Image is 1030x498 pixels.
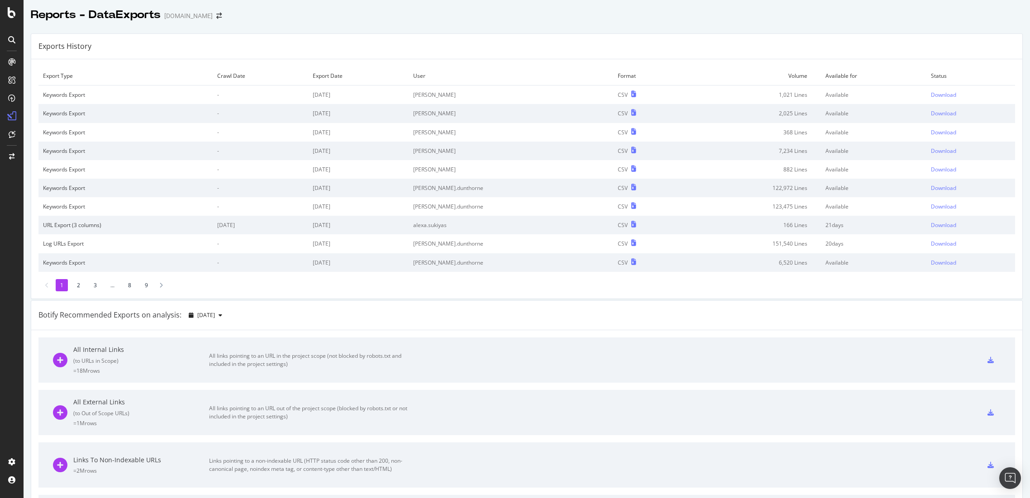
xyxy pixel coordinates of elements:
div: CSV [618,147,628,155]
div: Download [931,240,956,247]
div: Download [931,147,956,155]
div: All Internal Links [73,345,209,354]
td: Export Date [308,66,409,85]
td: 166 Lines [684,216,821,234]
td: - [213,104,309,123]
td: 7,234 Lines [684,142,821,160]
div: CSV [618,91,628,99]
div: Keywords Export [43,203,208,210]
td: [PERSON_NAME].dunthorne [409,253,613,272]
div: Available [825,128,921,136]
a: Download [931,184,1011,192]
td: - [213,85,309,104]
div: [DOMAIN_NAME] [164,11,213,20]
li: 9 [140,279,153,291]
td: [PERSON_NAME] [409,104,613,123]
td: 151,540 Lines [684,234,821,253]
td: Volume [684,66,821,85]
td: alexa.sukiyas [409,216,613,234]
div: All External Links [73,398,209,407]
div: CSV [618,259,628,266]
div: csv-export [987,409,994,416]
td: [DATE] [308,253,409,272]
div: Links pointing to a non-indexable URL (HTTP status code other than 200, non-canonical page, noind... [209,457,413,473]
div: Available [825,91,921,99]
div: CSV [618,221,628,229]
div: Available [825,184,921,192]
div: Download [931,109,956,117]
li: ... [106,279,119,291]
td: [DATE] [308,85,409,104]
a: Download [931,240,1011,247]
td: [PERSON_NAME] [409,160,613,179]
td: - [213,123,309,142]
td: 123,475 Lines [684,197,821,216]
div: CSV [618,166,628,173]
td: [PERSON_NAME].dunthorne [409,179,613,197]
div: Download [931,203,956,210]
div: Open Intercom Messenger [999,467,1021,489]
td: Format [613,66,684,85]
div: URL Export (3 columns) [43,221,208,229]
div: csv-export [987,357,994,363]
div: CSV [618,109,628,117]
td: [PERSON_NAME].dunthorne [409,197,613,216]
div: = 1M rows [73,419,209,427]
div: ( to Out of Scope URLs ) [73,409,209,417]
a: Download [931,147,1011,155]
li: 1 [56,279,68,291]
a: Download [931,221,1011,229]
td: 1,021 Lines [684,85,821,104]
div: CSV [618,184,628,192]
td: [DATE] [308,123,409,142]
a: Download [931,259,1011,266]
td: 122,972 Lines [684,179,821,197]
div: Download [931,91,956,99]
div: Keywords Export [43,184,208,192]
div: Available [825,166,921,173]
td: [DATE] [308,104,409,123]
td: - [213,253,309,272]
td: [PERSON_NAME] [409,142,613,160]
div: Exports History [38,41,91,52]
a: Download [931,166,1011,173]
td: [DATE] [308,216,409,234]
div: = 18M rows [73,367,209,375]
td: [PERSON_NAME] [409,85,613,104]
div: Keywords Export [43,147,208,155]
div: ( to URLs in Scope ) [73,357,209,365]
td: - [213,160,309,179]
div: Download [931,166,956,173]
div: Keywords Export [43,91,208,99]
div: Download [931,221,956,229]
div: Keywords Export [43,259,208,266]
a: Download [931,203,1011,210]
td: [DATE] [308,179,409,197]
div: Log URLs Export [43,240,208,247]
td: 21 days [821,216,926,234]
td: Export Type [38,66,213,85]
a: Download [931,91,1011,99]
div: Available [825,147,921,155]
li: 8 [124,279,136,291]
li: 3 [89,279,101,291]
div: Botify Recommended Exports on analysis: [38,310,181,320]
td: User [409,66,613,85]
a: Download [931,109,1011,117]
div: Available [825,259,921,266]
div: All links pointing to an URL out of the project scope (blocked by robots.txt or not included in t... [209,404,413,421]
td: - [213,234,309,253]
td: 20 days [821,234,926,253]
button: [DATE] [185,308,226,323]
td: [DATE] [308,142,409,160]
div: CSV [618,203,628,210]
td: [PERSON_NAME] [409,123,613,142]
div: Keywords Export [43,166,208,173]
li: 2 [72,279,85,291]
div: Download [931,184,956,192]
div: Download [931,128,956,136]
td: 2,025 Lines [684,104,821,123]
td: - [213,179,309,197]
div: csv-export [987,462,994,468]
span: 2025 Aug. 11th [197,311,215,319]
